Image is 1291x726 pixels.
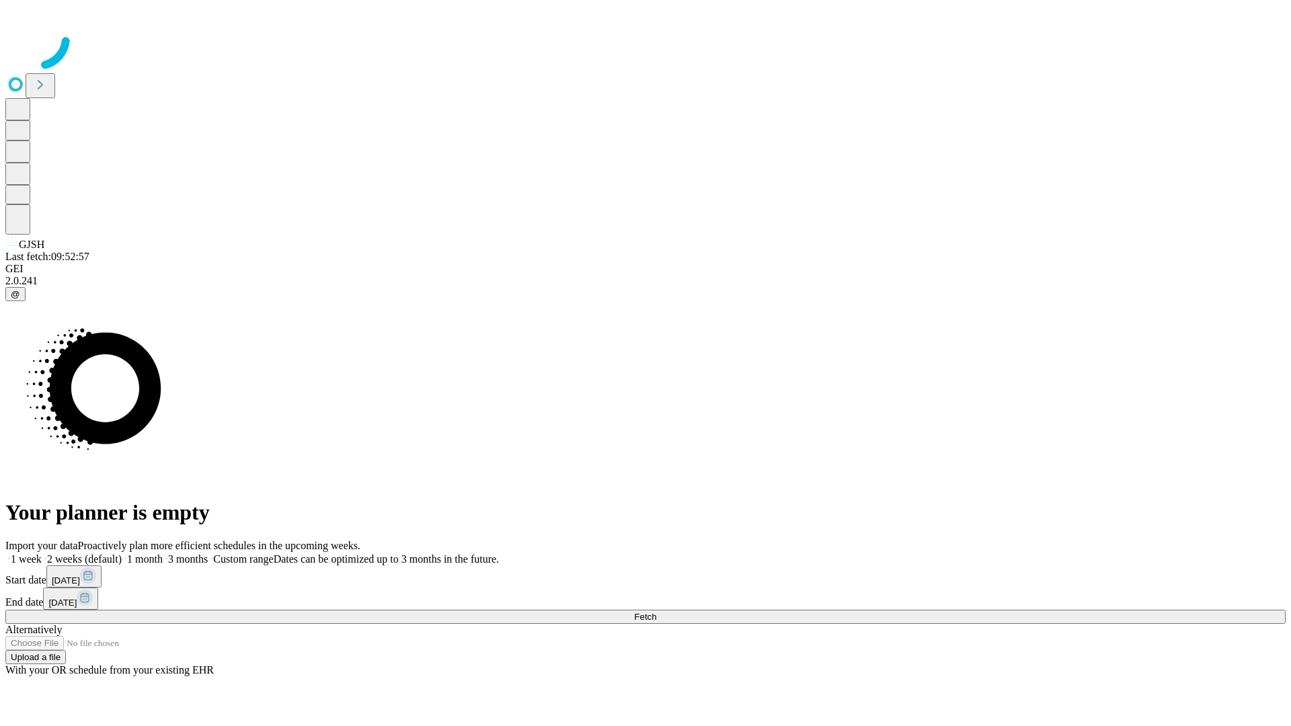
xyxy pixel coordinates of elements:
[5,287,26,301] button: @
[19,239,44,250] span: GJSH
[5,664,214,676] span: With your OR schedule from your existing EHR
[52,575,80,586] span: [DATE]
[5,263,1286,275] div: GEI
[5,588,1286,610] div: End date
[5,624,62,635] span: Alternatively
[5,500,1286,525] h1: Your planner is empty
[11,553,42,565] span: 1 week
[5,650,66,664] button: Upload a file
[634,612,656,622] span: Fetch
[78,540,360,551] span: Proactively plan more efficient schedules in the upcoming weeks.
[168,553,208,565] span: 3 months
[213,553,273,565] span: Custom range
[274,553,499,565] span: Dates can be optimized up to 3 months in the future.
[5,610,1286,624] button: Fetch
[5,275,1286,287] div: 2.0.241
[5,540,78,551] span: Import your data
[11,289,20,299] span: @
[5,565,1286,588] div: Start date
[47,553,122,565] span: 2 weeks (default)
[48,598,77,608] span: [DATE]
[5,251,89,262] span: Last fetch: 09:52:57
[46,565,102,588] button: [DATE]
[127,553,163,565] span: 1 month
[43,588,98,610] button: [DATE]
